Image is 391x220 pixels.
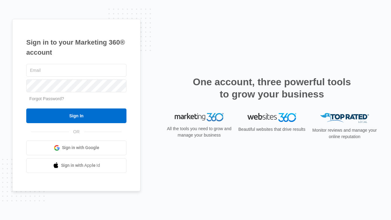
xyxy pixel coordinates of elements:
[26,64,126,77] input: Email
[175,113,224,122] img: Marketing 360
[62,145,99,151] span: Sign in with Google
[26,108,126,123] input: Sign In
[69,129,84,135] span: OR
[26,158,126,173] a: Sign in with Apple Id
[165,126,233,138] p: All the tools you need to grow and manage your business
[29,96,64,101] a: Forgot Password?
[26,37,126,57] h1: Sign in to your Marketing 360® account
[191,76,353,100] h2: One account, three powerful tools to grow your business
[310,127,379,140] p: Monitor reviews and manage your online reputation
[238,126,306,133] p: Beautiful websites that drive results
[320,113,369,123] img: Top Rated Local
[61,162,100,169] span: Sign in with Apple Id
[26,141,126,155] a: Sign in with Google
[247,113,296,122] img: Websites 360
